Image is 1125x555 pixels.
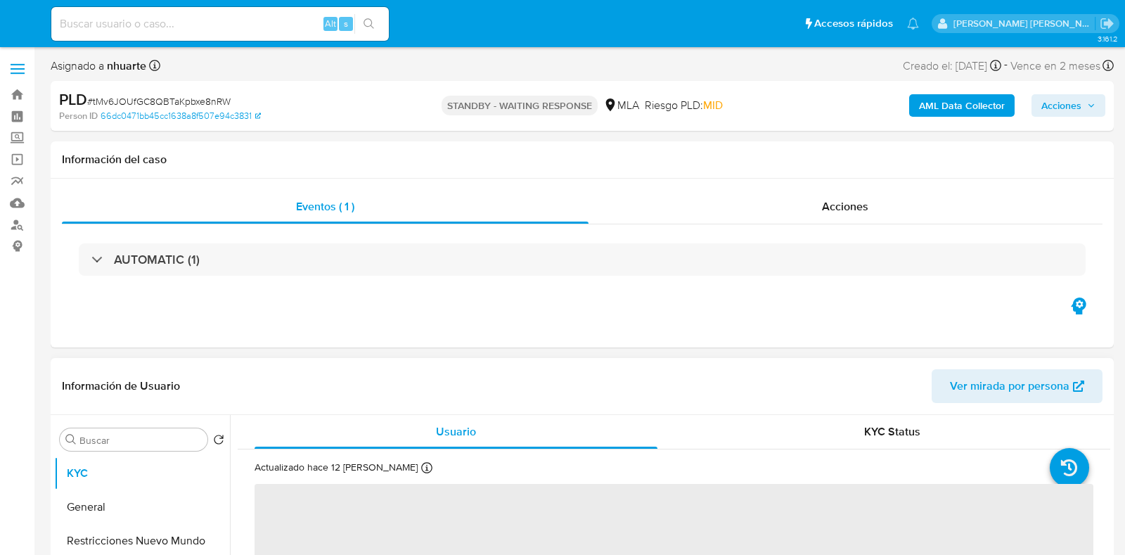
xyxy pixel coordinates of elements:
[255,461,418,474] p: Actualizado hace 12 [PERSON_NAME]
[87,94,231,108] span: # tMv6JOUfGC8QBTaKpbxe8nRW
[1100,16,1114,31] a: Salir
[114,252,200,267] h3: AUTOMATIC (1)
[436,423,476,440] span: Usuario
[950,369,1069,403] span: Ver mirada por persona
[953,17,1095,30] p: noelia.huarte@mercadolibre.com
[104,58,146,74] b: nhuarte
[822,198,868,215] span: Acciones
[213,434,224,449] button: Volver al orden por defecto
[296,198,354,215] span: Eventos ( 1 )
[442,96,598,115] p: STANDBY - WAITING RESPONSE
[325,17,336,30] span: Alt
[54,457,230,490] button: KYC
[54,490,230,524] button: General
[909,94,1015,117] button: AML Data Collector
[603,98,639,113] div: MLA
[59,88,87,110] b: PLD
[344,17,348,30] span: s
[51,58,146,74] span: Asignado a
[101,110,261,122] a: 66dc0471bb45cc1638a8f507e94c3831
[62,153,1102,167] h1: Información del caso
[354,14,383,34] button: search-icon
[814,16,893,31] span: Accesos rápidos
[1031,94,1105,117] button: Acciones
[1010,58,1100,74] span: Vence en 2 meses
[51,15,389,33] input: Buscar usuario o caso...
[703,97,723,113] span: MID
[62,379,180,393] h1: Información de Usuario
[79,434,202,447] input: Buscar
[864,423,920,440] span: KYC Status
[932,369,1102,403] button: Ver mirada por persona
[903,56,1001,75] div: Creado el: [DATE]
[59,110,98,122] b: Person ID
[919,94,1005,117] b: AML Data Collector
[1004,56,1008,75] span: -
[645,98,723,113] span: Riesgo PLD:
[79,243,1086,276] div: AUTOMATIC (1)
[1041,94,1081,117] span: Acciones
[907,18,919,30] a: Notificaciones
[65,434,77,445] button: Buscar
